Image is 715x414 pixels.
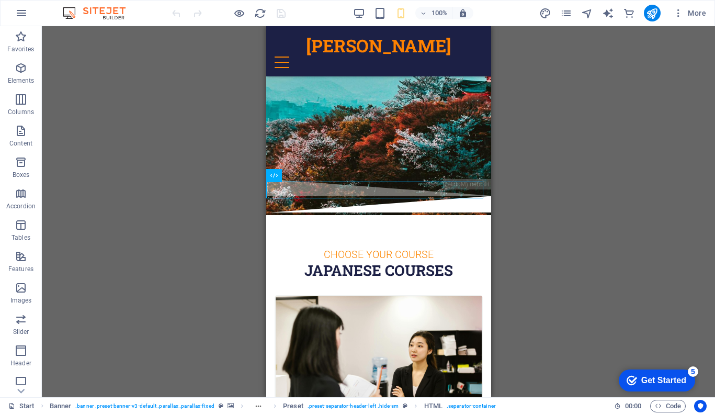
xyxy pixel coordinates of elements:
[669,5,710,21] button: More
[623,7,635,19] i: Commerce
[10,359,31,367] p: Header
[254,7,266,19] i: Reload page
[539,7,552,19] button: design
[283,400,303,412] span: Click to select. Double-click to edit
[6,202,36,210] p: Accordion
[50,400,72,412] span: Click to select. Double-click to edit
[9,139,32,148] p: Content
[458,8,468,18] i: On resize automatically adjust zoom level to fit chosen device.
[632,402,634,410] span: :
[694,400,707,412] button: Usercentrics
[219,403,223,409] i: This element is a customizable preset
[431,7,448,19] h6: 100%
[415,7,452,19] button: 100%
[623,7,635,19] button: commerce
[625,400,641,412] span: 00 00
[602,7,614,19] i: AI Writer
[10,296,32,305] p: Images
[50,400,496,412] nav: breadcrumb
[13,328,29,336] p: Slider
[447,400,496,412] span: . separator-container
[8,400,35,412] a: Click to cancel selection. Double-click to open Pages
[13,171,30,179] p: Boxes
[581,7,594,19] button: navigator
[12,233,30,242] p: Tables
[77,2,88,13] div: 5
[308,400,399,412] span: . preset-separator-header-left .hide-sm
[75,400,214,412] span: . banner .preset-banner-v3-default .parallax .parallax-fixed
[8,5,85,27] div: Get Started 5 items remaining, 0% complete
[646,7,658,19] i: Publish
[581,7,593,19] i: Navigator
[650,400,686,412] button: Code
[254,7,266,19] button: reload
[614,400,642,412] h6: Session time
[60,7,139,19] img: Editor Logo
[644,5,661,21] button: publish
[31,12,76,21] div: Get Started
[560,7,573,19] button: pages
[233,7,245,19] button: Click here to leave preview mode and continue editing
[539,7,551,19] i: Design (Ctrl+Alt+Y)
[7,45,34,53] p: Favorites
[8,265,33,273] p: Features
[673,8,706,18] span: More
[403,403,407,409] i: This element is a customizable preset
[655,400,681,412] span: Code
[8,108,34,116] p: Columns
[424,400,442,412] span: Click to select. Double-click to edit
[560,7,572,19] i: Pages (Ctrl+Alt+S)
[602,7,615,19] button: text_generator
[8,76,35,85] p: Elements
[228,403,234,409] i: This element contains a background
